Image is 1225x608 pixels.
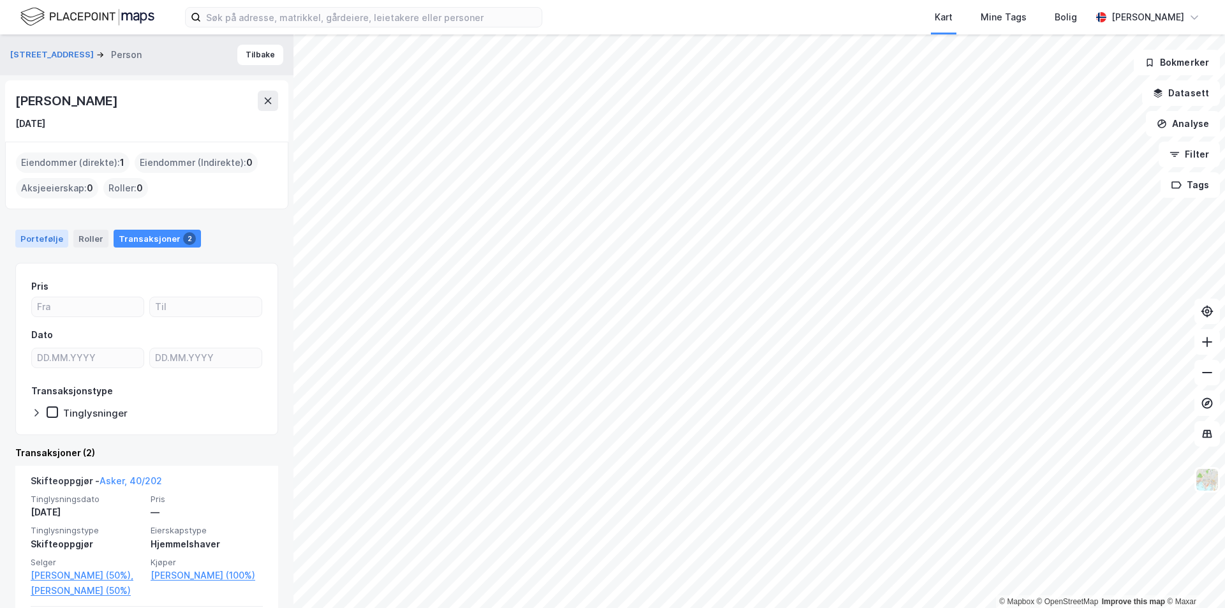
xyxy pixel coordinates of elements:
[31,279,48,294] div: Pris
[999,597,1034,606] a: Mapbox
[935,10,953,25] div: Kart
[237,45,283,65] button: Tilbake
[151,537,263,552] div: Hjemmelshaver
[1161,172,1220,198] button: Tags
[183,232,196,245] div: 2
[87,181,93,196] span: 0
[103,178,148,198] div: Roller :
[31,494,143,505] span: Tinglysningsdato
[31,557,143,568] span: Selger
[1195,468,1219,492] img: Z
[32,348,144,367] input: DD.MM.YYYY
[1055,10,1077,25] div: Bolig
[151,494,263,505] span: Pris
[73,230,108,248] div: Roller
[1102,597,1165,606] a: Improve this map
[16,178,98,198] div: Aksjeeierskap :
[135,152,258,173] div: Eiendommer (Indirekte) :
[111,47,142,63] div: Person
[151,557,263,568] span: Kjøper
[63,407,128,419] div: Tinglysninger
[20,6,154,28] img: logo.f888ab2527a4732fd821a326f86c7f29.svg
[151,525,263,536] span: Eierskapstype
[1159,142,1220,167] button: Filter
[16,152,130,173] div: Eiendommer (direkte) :
[1146,111,1220,137] button: Analyse
[1161,547,1225,608] iframe: Chat Widget
[15,91,120,111] div: [PERSON_NAME]
[32,297,144,316] input: Fra
[31,327,53,343] div: Dato
[15,230,68,248] div: Portefølje
[114,230,201,248] div: Transaksjoner
[981,10,1027,25] div: Mine Tags
[31,525,143,536] span: Tinglysningstype
[31,505,143,520] div: [DATE]
[151,505,263,520] div: —
[246,155,253,170] span: 0
[120,155,124,170] span: 1
[201,8,542,27] input: Søk på adresse, matrikkel, gårdeiere, leietakere eller personer
[15,116,45,131] div: [DATE]
[15,445,278,461] div: Transaksjoner (2)
[150,348,262,367] input: DD.MM.YYYY
[151,568,263,583] a: [PERSON_NAME] (100%)
[1037,597,1099,606] a: OpenStreetMap
[1111,10,1184,25] div: [PERSON_NAME]
[1134,50,1220,75] button: Bokmerker
[31,537,143,552] div: Skifteoppgjør
[1142,80,1220,106] button: Datasett
[10,48,96,61] button: [STREET_ADDRESS]
[31,568,143,583] a: [PERSON_NAME] (50%),
[100,475,162,486] a: Asker, 40/202
[150,297,262,316] input: Til
[31,383,113,399] div: Transaksjonstype
[31,583,143,598] a: [PERSON_NAME] (50%)
[137,181,143,196] span: 0
[31,473,162,494] div: Skifteoppgjør -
